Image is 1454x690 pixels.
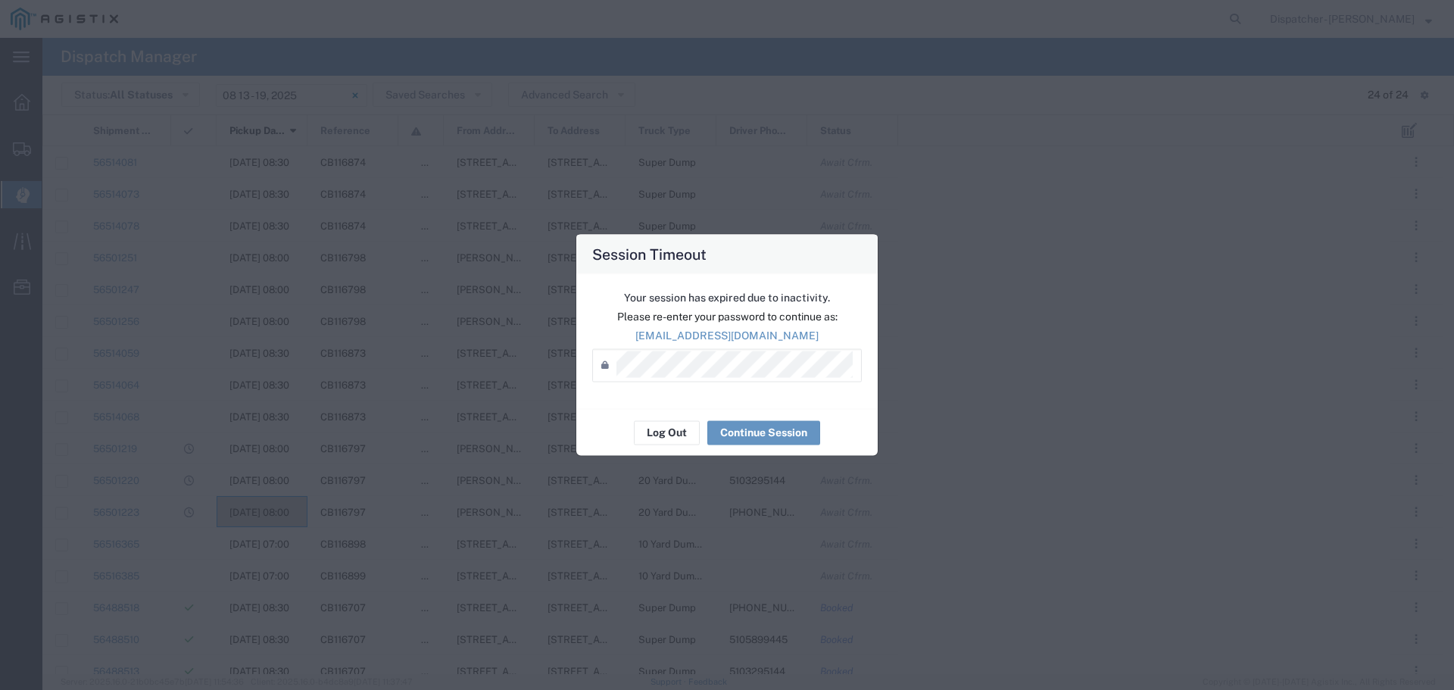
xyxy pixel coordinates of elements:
p: Your session has expired due to inactivity. [592,289,862,305]
p: Please re-enter your password to continue as: [592,308,862,324]
p: [EMAIL_ADDRESS][DOMAIN_NAME] [592,327,862,343]
button: Continue Session [707,420,820,445]
h4: Session Timeout [592,242,707,264]
button: Log Out [634,420,700,445]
